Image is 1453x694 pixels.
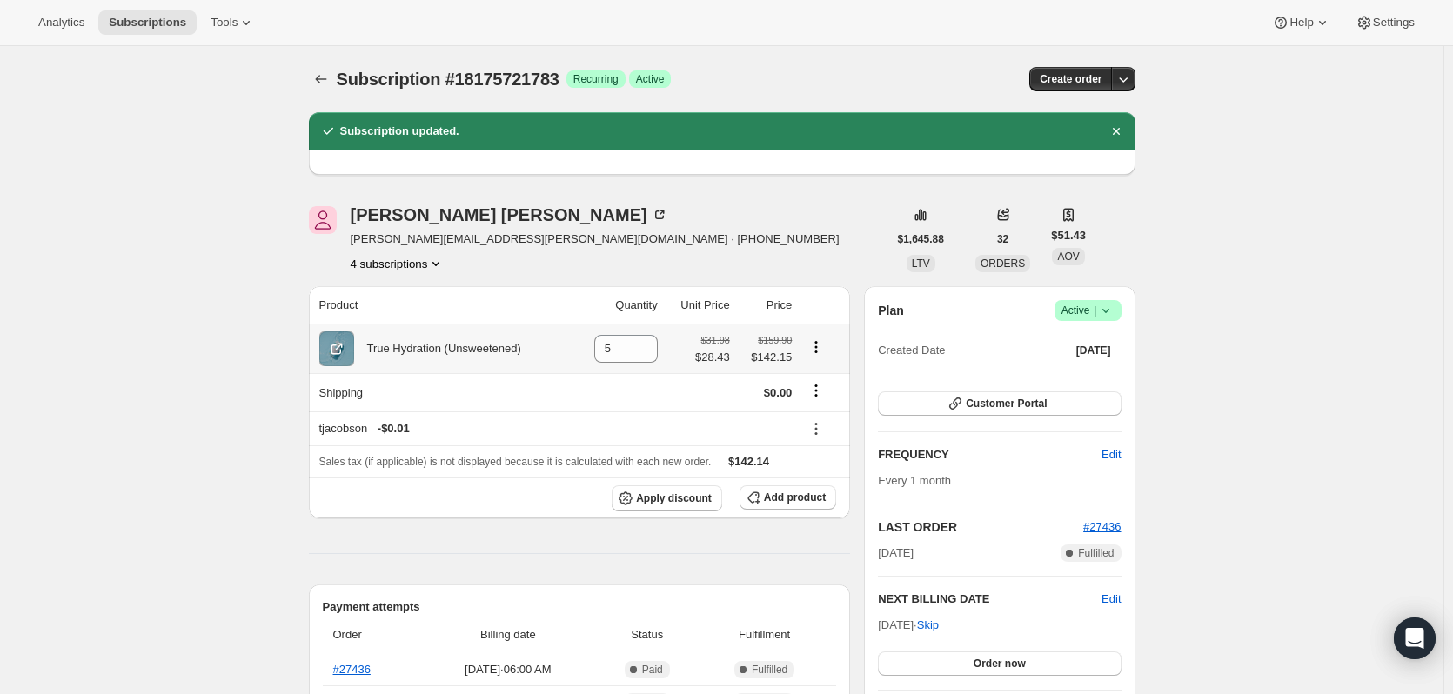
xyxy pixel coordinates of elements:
[912,257,930,270] span: LTV
[354,340,521,357] div: True Hydration (Unsweetened)
[319,456,712,468] span: Sales tax (if applicable) is not displayed because it is calculated with each new order.
[573,72,619,86] span: Recurring
[802,337,830,357] button: Product actions
[211,16,238,30] span: Tools
[319,420,793,437] div: tjacobson
[1076,344,1111,357] span: [DATE]
[740,485,836,510] button: Add product
[425,626,591,644] span: Billing date
[351,206,668,224] div: [PERSON_NAME] [PERSON_NAME]
[612,485,722,511] button: Apply discount
[878,518,1083,536] h2: LAST ORDER
[740,349,793,366] span: $142.15
[974,657,1026,671] span: Order now
[351,255,445,272] button: Product actions
[878,391,1121,416] button: Customer Portal
[309,206,337,234] span: JENNIFER MCARTHUR
[1345,10,1425,35] button: Settings
[323,598,837,616] h2: Payment attempts
[878,446,1101,464] h2: FREQUENCY
[887,227,954,251] button: $1,645.88
[1051,227,1086,244] span: $51.43
[878,302,904,319] h2: Plan
[340,123,459,140] h2: Subscription updated.
[319,331,354,366] img: product img
[987,227,1019,251] button: 32
[28,10,95,35] button: Analytics
[878,618,939,631] span: [DATE] ·
[663,286,735,324] th: Unit Price
[764,386,793,399] span: $0.00
[642,663,663,677] span: Paid
[636,491,712,505] span: Apply discount
[323,616,420,654] th: Order
[1029,67,1112,91] button: Create order
[1083,520,1121,533] a: #27436
[1094,304,1096,317] span: |
[728,455,769,468] span: $142.14
[898,232,944,246] span: $1,645.88
[1262,10,1341,35] button: Help
[1104,119,1128,143] button: Dismiss notification
[572,286,662,324] th: Quantity
[966,397,1047,410] span: Customer Portal
[1394,617,1436,659] div: Open Intercom Messenger
[1373,16,1415,30] span: Settings
[981,257,1025,270] span: ORDERS
[1078,546,1114,560] span: Fulfilled
[636,72,665,86] span: Active
[735,286,798,324] th: Price
[309,373,573,411] th: Shipping
[703,626,826,644] span: Fulfillment
[764,490,826,504] span: Add product
[337,70,559,89] span: Subscription #18175721783
[802,381,830,400] button: Shipping actions
[1057,250,1079,263] span: AOV
[378,420,410,437] span: - $0.01
[38,16,84,30] span: Analytics
[98,10,197,35] button: Subscriptions
[907,611,949,639] button: Skip
[309,67,333,91] button: Subscriptions
[425,661,591,678] span: [DATE] · 06:00 AM
[1083,518,1121,536] button: #27436
[878,544,914,562] span: [DATE]
[878,651,1121,676] button: Order now
[1066,338,1122,363] button: [DATE]
[1101,591,1121,608] button: Edit
[752,663,787,677] span: Fulfilled
[997,232,1008,246] span: 32
[1101,446,1121,464] span: Edit
[109,16,186,30] span: Subscriptions
[309,286,573,324] th: Product
[758,335,792,345] small: $159.90
[1040,72,1101,86] span: Create order
[701,335,730,345] small: $31.98
[1091,441,1131,469] button: Edit
[333,663,371,676] a: #27436
[878,474,951,487] span: Every 1 month
[1061,302,1115,319] span: Active
[1289,16,1313,30] span: Help
[351,230,840,248] span: [PERSON_NAME][EMAIL_ADDRESS][PERSON_NAME][DOMAIN_NAME] · [PHONE_NUMBER]
[601,626,693,644] span: Status
[695,349,730,366] span: $28.43
[200,10,265,35] button: Tools
[917,617,939,634] span: Skip
[878,591,1101,608] h2: NEXT BILLING DATE
[878,342,945,359] span: Created Date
